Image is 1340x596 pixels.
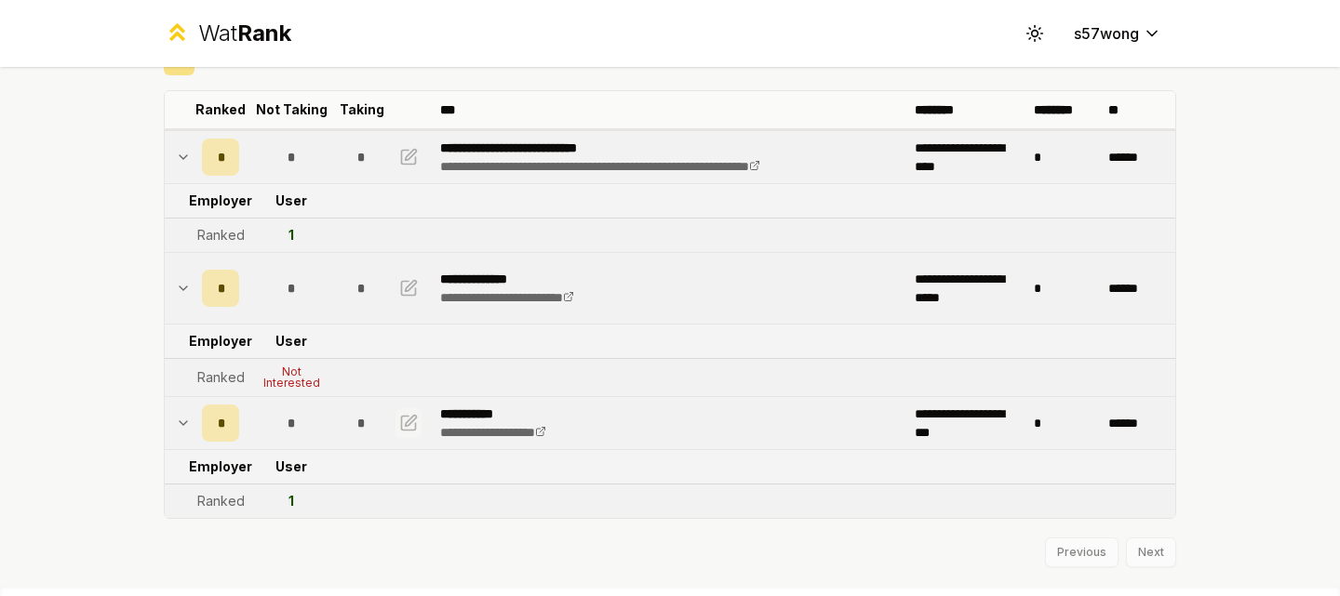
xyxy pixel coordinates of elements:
[197,226,245,245] div: Ranked
[288,492,294,510] div: 1
[256,100,328,119] p: Not Taking
[198,19,291,48] div: Wat
[254,366,328,389] div: Not Interested
[197,368,245,387] div: Ranked
[237,20,291,46] span: Rank
[288,226,294,245] div: 1
[194,184,247,218] td: Employer
[1074,22,1139,45] span: s57wong
[164,19,291,48] a: WatRank
[195,100,246,119] p: Ranked
[247,450,336,483] td: User
[197,492,245,510] div: Ranked
[194,450,247,483] td: Employer
[247,324,336,358] td: User
[247,184,336,218] td: User
[1059,17,1176,50] button: s57wong
[340,100,384,119] p: Taking
[194,324,247,358] td: Employer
